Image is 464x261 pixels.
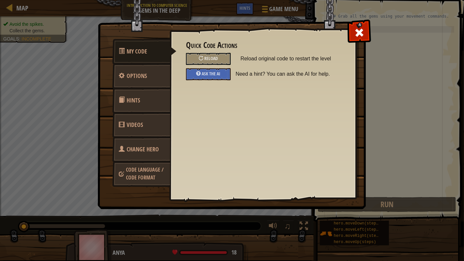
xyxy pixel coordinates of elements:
[202,70,221,77] span: Ask the AI
[186,53,231,65] div: Reload original code to restart the level
[127,47,147,55] span: Quick Code Actions
[186,41,340,50] h3: Quick Code Actions
[127,72,147,80] span: Configure settings
[127,121,143,129] span: Videos
[240,53,340,65] span: Reload original code to restart the level
[186,68,231,80] div: Ask the AI
[204,55,218,61] span: Reload
[127,145,159,153] span: Choose hero, language
[112,39,177,64] a: My Code
[127,96,140,104] span: Hints
[112,63,170,89] a: Options
[126,166,163,181] span: Choose hero, language
[236,68,345,80] span: Need a hint? You can ask the AI for help.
